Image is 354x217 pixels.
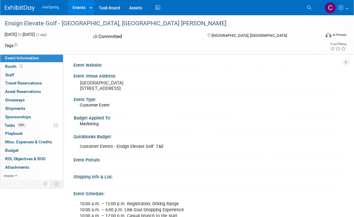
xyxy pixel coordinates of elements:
td: Personalize Event Tab Strip [40,180,51,188]
a: Giveaways [0,96,63,104]
a: Shipments [0,104,63,113]
span: ROI, Objectives & ROO [5,156,45,161]
span: Attachments [5,165,29,170]
img: Christine Silvestri [324,2,336,14]
a: Budget [0,146,63,155]
div: Event Website: [73,61,342,68]
span: Misc. Expenses & Credits [5,139,52,144]
div: Event Type: [74,95,339,103]
a: ROI, Objectives & ROO [0,155,63,163]
span: Giveaways [5,97,25,102]
span: more [4,173,14,178]
div: Event Schedule: [73,189,342,197]
a: Misc. Expenses & Credits [0,138,63,146]
div: Committed [91,31,198,42]
span: [DATE] [DATE] [5,32,35,37]
span: to [17,32,23,37]
a: Tasks100% [0,121,63,129]
a: Booth [0,62,63,71]
a: Event Information [0,54,63,62]
span: Customer Event [80,103,110,107]
span: Marketing [80,121,99,126]
a: Sponsorships [0,113,63,121]
div: Event Rating [330,43,346,46]
span: Asset Reservations [5,89,41,94]
a: more [0,172,63,180]
span: Shipments [5,106,25,111]
div: Shipping Info & List: [73,172,342,180]
span: Staff [5,72,14,77]
span: Event Information [5,56,39,60]
div: Event Format [293,31,346,40]
a: Travel Reservations [0,79,63,87]
span: Booth not reserved yet [18,64,24,69]
a: Asset Reservations [0,88,63,96]
a: Playbook [0,129,63,138]
div: In-Person [332,33,346,37]
span: Booth [5,64,24,69]
span: AireSpring [42,5,59,9]
span: [GEOGRAPHIC_DATA], [GEOGRAPHIC_DATA] [212,33,287,38]
span: 100% [17,123,26,127]
a: Staff [0,71,63,79]
span: Budget [5,148,19,153]
span: Travel Reservations [5,81,42,85]
div: Event Portals: [73,155,342,163]
span: (1 day) [36,33,47,37]
div: Customer Events - Ensign Elevate Golf T&E [76,141,287,153]
a: Attachments [0,163,63,171]
span: Sponsorships [5,114,31,119]
td: Tags [5,43,17,49]
pre: [GEOGRAPHIC_DATA] [STREET_ADDRESS] [80,80,179,91]
span: Tasks [5,123,26,128]
div: Ensign Elevate Golf - [GEOGRAPHIC_DATA], [GEOGRAPHIC_DATA] [PERSON_NAME] [3,18,313,29]
span: Playbook [5,131,23,136]
div: Budget Applied To: [74,113,339,121]
img: Format-Inperson.png [325,32,331,37]
div: Quickbooks Budget: [73,132,342,140]
td: Toggle Event Tabs [51,180,63,188]
div: Event Venue Address: [73,72,342,79]
img: ExhibitDay [5,5,35,11]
